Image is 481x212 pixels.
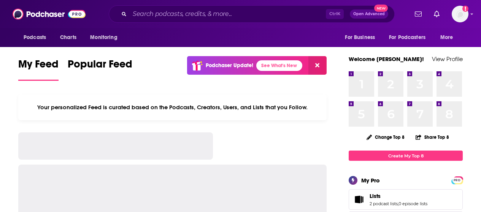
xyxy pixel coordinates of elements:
span: Popular Feed [68,58,132,75]
span: Podcasts [24,32,46,43]
span: My Feed [18,58,59,75]
a: Lists [370,193,427,199]
span: Charts [60,32,76,43]
a: 0 episode lists [398,201,427,206]
svg: Add a profile image [462,6,468,12]
div: Your personalized Feed is curated based on the Podcasts, Creators, Users, and Lists that you Follow. [18,94,327,120]
div: My Pro [361,177,380,184]
span: Monitoring [90,32,117,43]
button: open menu [435,30,463,45]
span: More [440,32,453,43]
span: For Podcasters [389,32,425,43]
a: 2 podcast lists [370,201,398,206]
a: Welcome [PERSON_NAME]! [349,55,424,63]
a: PRO [452,177,462,183]
span: New [374,5,388,12]
img: User Profile [452,6,468,22]
button: open menu [85,30,127,45]
span: Lists [349,189,463,210]
button: open menu [18,30,56,45]
button: open menu [340,30,384,45]
img: Podchaser - Follow, Share and Rate Podcasts [13,7,86,21]
a: Show notifications dropdown [412,8,425,20]
input: Search podcasts, credits, & more... [130,8,326,20]
span: PRO [452,177,462,183]
span: For Business [345,32,375,43]
span: Lists [370,193,381,199]
a: Create My Top 8 [349,151,463,161]
a: My Feed [18,58,59,81]
button: Change Top 8 [362,132,409,142]
button: open menu [384,30,437,45]
button: Show profile menu [452,6,468,22]
p: Podchaser Update! [206,62,253,69]
a: Lists [351,194,367,205]
span: Ctrl K [326,9,344,19]
a: Popular Feed [68,58,132,81]
a: Charts [55,30,81,45]
a: View Profile [432,55,463,63]
a: Show notifications dropdown [431,8,443,20]
span: Logged in as WPubPR1 [452,6,468,22]
span: Open Advanced [353,12,385,16]
div: Search podcasts, credits, & more... [109,5,395,23]
button: Open AdvancedNew [350,9,388,19]
a: See What's New [256,60,302,71]
button: Share Top 8 [415,130,449,144]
